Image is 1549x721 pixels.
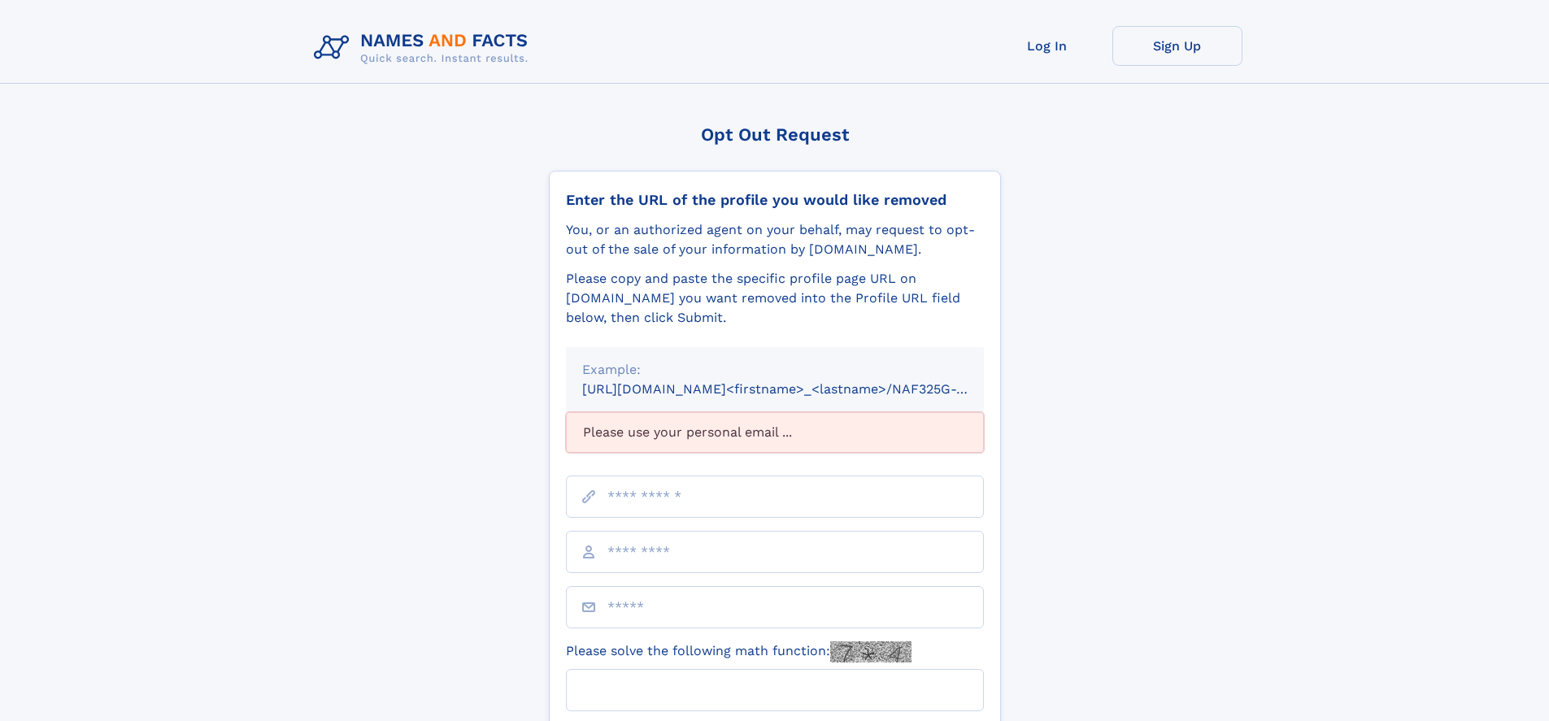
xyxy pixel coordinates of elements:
div: Please copy and paste the specific profile page URL on [DOMAIN_NAME] you want removed into the Pr... [566,269,984,328]
div: Please use your personal email ... [566,412,984,453]
div: You, or an authorized agent on your behalf, may request to opt-out of the sale of your informatio... [566,220,984,259]
img: Logo Names and Facts [307,26,542,70]
a: Log In [982,26,1112,66]
div: Opt Out Request [549,124,1001,145]
div: Enter the URL of the profile you would like removed [566,191,984,209]
label: Please solve the following math function: [566,641,912,662]
small: [URL][DOMAIN_NAME]<firstname>_<lastname>/NAF325G-xxxxxxxx [582,381,1015,397]
a: Sign Up [1112,26,1242,66]
div: Example: [582,360,968,380]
